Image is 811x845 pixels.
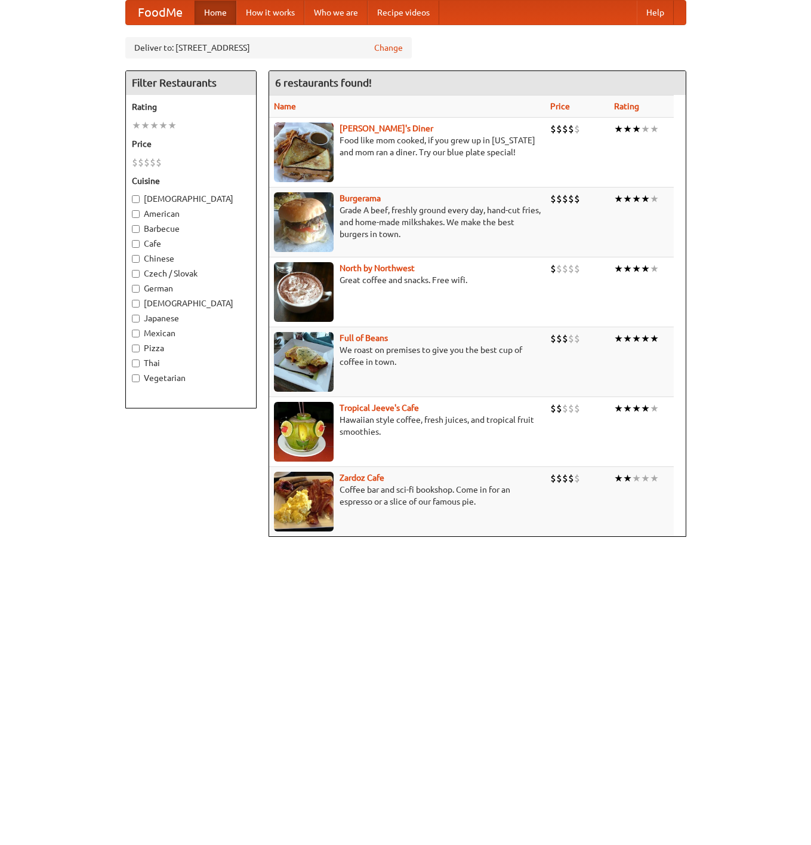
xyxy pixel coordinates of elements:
[632,332,641,345] li: ★
[568,192,574,205] li: $
[274,484,541,508] p: Coffee bar and sci-fi bookshop. Come in for an espresso or a slice of our famous pie.
[132,119,141,132] li: ★
[650,402,659,415] li: ★
[623,332,632,345] li: ★
[275,77,372,88] ng-pluralize: 6 restaurants found!
[340,193,381,203] a: Burgerama
[304,1,368,24] a: Who we are
[641,192,650,205] li: ★
[650,472,659,485] li: ★
[650,332,659,345] li: ★
[623,402,632,415] li: ★
[550,122,556,136] li: $
[568,472,574,485] li: $
[374,42,403,54] a: Change
[562,332,568,345] li: $
[650,262,659,275] li: ★
[132,312,250,324] label: Japanese
[340,124,433,133] a: [PERSON_NAME]'s Diner
[574,402,580,415] li: $
[641,262,650,275] li: ★
[132,193,250,205] label: [DEMOGRAPHIC_DATA]
[274,414,541,438] p: Hawaiian style coffee, fresh juices, and tropical fruit smoothies.
[195,1,236,24] a: Home
[623,472,632,485] li: ★
[132,345,140,352] input: Pizza
[568,262,574,275] li: $
[550,402,556,415] li: $
[562,472,568,485] li: $
[562,192,568,205] li: $
[132,255,140,263] input: Chinese
[132,138,250,150] h5: Price
[274,472,334,531] img: zardoz.jpg
[650,122,659,136] li: ★
[132,297,250,309] label: [DEMOGRAPHIC_DATA]
[125,37,412,59] div: Deliver to: [STREET_ADDRESS]
[274,332,334,392] img: beans.jpg
[340,333,388,343] a: Full of Beans
[562,402,568,415] li: $
[132,240,140,248] input: Cafe
[614,332,623,345] li: ★
[614,102,639,111] a: Rating
[168,119,177,132] li: ★
[132,330,140,337] input: Mexican
[132,175,250,187] h5: Cuisine
[274,344,541,368] p: We roast on premises to give you the best cup of coffee in town.
[623,262,632,275] li: ★
[632,402,641,415] li: ★
[132,253,250,265] label: Chinese
[132,357,250,369] label: Thai
[556,192,562,205] li: $
[132,270,140,278] input: Czech / Slovak
[132,315,140,322] input: Japanese
[641,122,650,136] li: ★
[132,374,140,382] input: Vegetarian
[132,156,138,169] li: $
[556,122,562,136] li: $
[574,332,580,345] li: $
[132,372,250,384] label: Vegetarian
[340,473,384,483] a: Zardoz Cafe
[159,119,168,132] li: ★
[623,122,632,136] li: ★
[274,122,334,182] img: sallys.jpg
[150,156,156,169] li: $
[562,122,568,136] li: $
[274,402,334,462] img: jeeves.jpg
[132,327,250,339] label: Mexican
[132,359,140,367] input: Thai
[556,332,562,345] li: $
[274,204,541,240] p: Grade A beef, freshly ground every day, hand-cut fries, and home-made milkshakes. We make the bes...
[550,192,556,205] li: $
[614,262,623,275] li: ★
[574,262,580,275] li: $
[340,263,415,273] b: North by Northwest
[574,192,580,205] li: $
[126,1,195,24] a: FoodMe
[550,472,556,485] li: $
[141,119,150,132] li: ★
[568,402,574,415] li: $
[132,210,140,218] input: American
[632,192,641,205] li: ★
[574,472,580,485] li: $
[632,472,641,485] li: ★
[274,134,541,158] p: Food like mom cooked, if you grew up in [US_STATE] and mom ran a diner. Try our blue plate special!
[562,262,568,275] li: $
[340,403,419,413] a: Tropical Jeeve's Cafe
[274,192,334,252] img: burgerama.jpg
[144,156,150,169] li: $
[132,208,250,220] label: American
[568,332,574,345] li: $
[132,195,140,203] input: [DEMOGRAPHIC_DATA]
[150,119,159,132] li: ★
[556,402,562,415] li: $
[236,1,304,24] a: How it works
[132,225,140,233] input: Barbecue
